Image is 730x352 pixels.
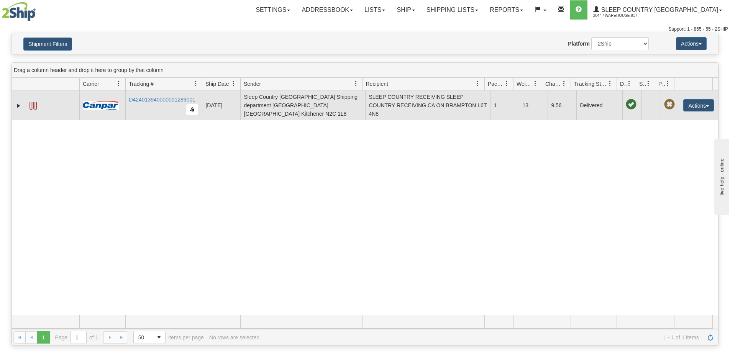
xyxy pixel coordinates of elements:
span: Page 1 [37,331,49,344]
span: Page of 1 [55,331,98,344]
span: Pickup Not Assigned [664,99,675,110]
span: Recipient [366,80,388,88]
span: Ship Date [205,80,229,88]
span: items per page [133,331,204,344]
a: Tracking # filter column settings [189,77,202,90]
a: Lists [359,0,391,20]
span: Delivery Status [620,80,627,88]
span: Weight [517,80,533,88]
td: 9.56 [548,90,576,120]
td: Sleep Country [GEOGRAPHIC_DATA] Shipping department [GEOGRAPHIC_DATA] [GEOGRAPHIC_DATA] Kitchener... [240,90,365,120]
a: Shipment Issues filter column settings [642,77,655,90]
td: 1 [490,90,519,120]
span: On time [626,99,636,110]
button: Actions [683,99,714,111]
td: 13 [519,90,548,120]
label: Platform [568,40,590,47]
span: Sender [244,80,261,88]
a: D424013940000001289001 [129,97,195,103]
a: Expand [15,102,23,110]
a: Ship [391,0,420,20]
span: 2044 / Warehouse 917 [593,12,651,20]
a: Sleep Country [GEOGRAPHIC_DATA] 2044 / Warehouse 917 [587,0,728,20]
span: 1 - 1 of 1 items [265,334,699,341]
a: Ship Date filter column settings [227,77,240,90]
div: grid grouping header [12,63,718,78]
span: Charge [545,80,561,88]
a: Charge filter column settings [558,77,571,90]
a: Refresh [704,331,717,344]
a: Carrier filter column settings [112,77,125,90]
a: Settings [250,0,296,20]
span: Packages [488,80,504,88]
span: select [153,331,165,344]
iframe: chat widget [712,137,729,215]
span: Sleep Country [GEOGRAPHIC_DATA] [599,7,718,13]
td: Delivered [576,90,622,120]
img: 14 - Canpar [83,101,119,110]
div: No rows are selected [209,334,260,341]
a: Shipping lists [421,0,484,20]
a: Weight filter column settings [529,77,542,90]
a: Packages filter column settings [500,77,513,90]
span: Page sizes drop down [133,331,166,344]
button: Shipment Filters [23,38,72,51]
span: Tracking # [129,80,154,88]
a: Addressbook [296,0,359,20]
button: Copy to clipboard [186,104,199,115]
a: Label [30,99,37,111]
input: Page 1 [71,331,86,344]
span: Tracking Status [574,80,607,88]
a: Tracking Status filter column settings [604,77,617,90]
span: Pickup Status [658,80,665,88]
td: SLEEP COUNTRY RECEIVING SLEEP COUNTRY RECEIVING CA ON BRAMPTON L6T 4N8 [365,90,490,120]
a: Pickup Status filter column settings [661,77,674,90]
a: Reports [484,0,529,20]
a: Delivery Status filter column settings [623,77,636,90]
div: live help - online [6,7,71,12]
span: 50 [138,334,148,341]
a: Sender filter column settings [349,77,363,90]
button: Actions [676,37,707,50]
span: Shipment Issues [639,80,646,88]
div: Support: 1 - 855 - 55 - 2SHIP [2,26,728,33]
td: [DATE] [202,90,240,120]
span: Carrier [83,80,99,88]
img: logo2044.jpg [2,2,36,21]
a: Recipient filter column settings [471,77,484,90]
